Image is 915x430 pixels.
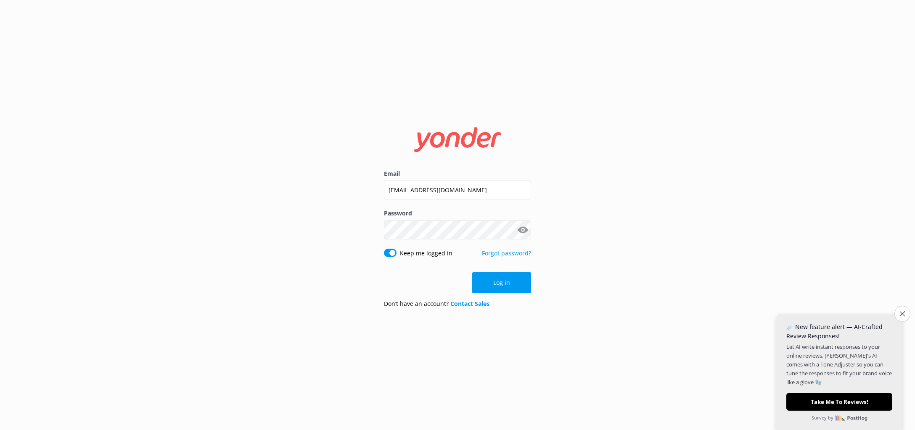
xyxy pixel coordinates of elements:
[384,299,489,308] p: Don’t have an account?
[472,272,531,293] button: Log in
[514,221,531,238] button: Show password
[384,209,531,218] label: Password
[384,180,531,199] input: user@emailaddress.com
[482,249,531,257] a: Forgot password?
[400,249,452,258] label: Keep me logged in
[384,169,531,178] label: Email
[450,300,489,308] a: Contact Sales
